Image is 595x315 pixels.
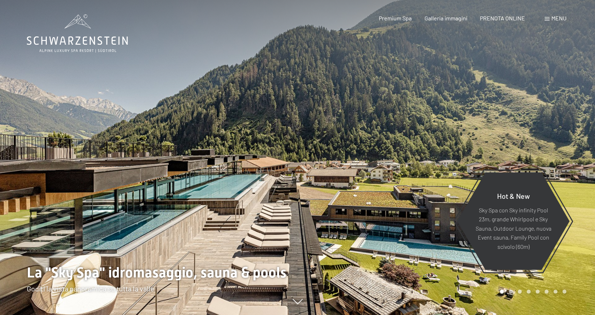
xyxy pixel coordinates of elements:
div: Carousel Page 6 [545,290,549,294]
a: Premium Spa [379,15,412,21]
div: Carousel Page 2 [509,290,513,294]
div: Carousel Pagination [497,290,566,294]
a: Galleria immagini [425,15,467,21]
div: Carousel Page 1 (Current Slide) [500,290,504,294]
span: Hot & New [497,191,530,200]
div: Carousel Page 5 [536,290,540,294]
div: Carousel Page 4 [527,290,531,294]
a: PRENOTA ONLINE [480,15,525,21]
span: Menu [551,15,566,21]
a: Hot & New Sky Spa con Sky infinity Pool 23m, grande Whirlpool e Sky Sauna, Outdoor Lounge, nuova ... [457,172,570,270]
div: Carousel Page 8 [562,290,566,294]
div: Carousel Page 3 [518,290,522,294]
p: Sky Spa con Sky infinity Pool 23m, grande Whirlpool e Sky Sauna, Outdoor Lounge, nuova Event saun... [475,205,552,251]
div: Carousel Page 7 [554,290,557,294]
